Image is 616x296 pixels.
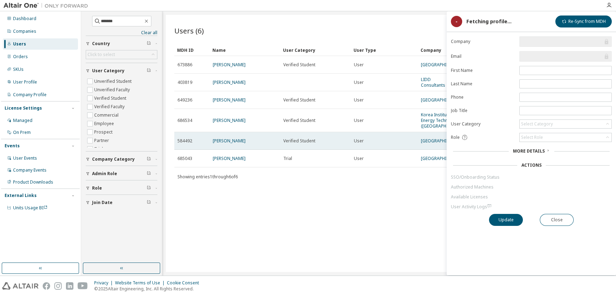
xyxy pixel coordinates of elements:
[451,174,612,180] a: SSO/Onboarding Status
[283,118,315,123] span: Verified Student
[13,67,24,72] div: SKUs
[66,282,73,290] img: linkedin.svg
[92,200,113,205] span: Join Date
[177,97,192,103] span: 649236
[177,62,192,68] span: 673886
[451,204,491,210] span: User Activity Logs
[451,135,460,140] span: Role
[86,180,157,196] button: Role
[421,138,463,144] a: [GEOGRAPHIC_DATA]
[177,118,192,123] span: 686534
[147,41,151,47] span: Clear filter
[86,30,157,36] a: Clear all
[177,138,192,144] span: 584492
[451,121,515,127] label: User Category
[94,86,131,94] label: Unverified Faculty
[13,205,48,211] span: Units Usage BI
[174,26,204,36] span: Users (6)
[513,148,545,154] span: More Details
[94,286,203,292] p: © 2025 Altair Engineering, Inc. All Rights Reserved.
[489,214,523,226] button: Update
[115,280,167,286] div: Website Terms of Use
[94,136,110,145] label: Partner
[86,166,157,181] button: Admin Role
[354,97,364,103] span: User
[92,185,102,191] span: Role
[283,62,315,68] span: Verified Student
[94,77,133,86] label: Unverified Student
[451,39,515,44] label: Company
[451,108,515,113] label: Job Title
[421,76,445,88] a: LIDD Consultants
[147,156,151,162] span: Clear filter
[54,282,62,290] img: instagram.svg
[520,120,611,128] div: Select Category
[213,79,246,85] a: [PERSON_NAME]
[94,128,114,136] label: Prospect
[354,44,415,56] div: User Type
[354,62,364,68] span: User
[451,194,612,200] a: Available Licenses
[13,167,47,173] div: Company Events
[177,44,207,56] div: MDH ID
[521,121,553,127] div: Select Category
[283,97,315,103] span: Verified Student
[147,68,151,74] span: Clear filter
[354,138,364,144] span: User
[167,280,203,286] div: Cookie Consent
[147,185,151,191] span: Clear filter
[451,68,515,73] label: First Name
[283,156,292,161] span: Trial
[86,50,157,59] div: Click to select
[86,195,157,210] button: Join Date
[520,133,611,142] div: Select Role
[94,111,120,119] label: Commercial
[421,44,450,56] div: Company
[5,105,42,111] div: License Settings
[13,16,36,21] div: Dashboard
[13,92,47,98] div: Company Profile
[283,44,348,56] div: User Category
[43,282,50,290] img: facebook.svg
[354,80,364,85] span: User
[451,94,515,100] label: Phone
[213,117,246,123] a: [PERSON_NAME]
[92,156,135,162] span: Company Category
[13,41,26,47] div: Users
[451,16,462,27] div: -
[521,162,542,168] div: Actions
[13,155,37,161] div: User Events
[213,97,246,103] a: [PERSON_NAME]
[13,79,37,85] div: User Profile
[87,52,115,57] div: Click to select
[451,184,612,190] a: Authorized Machines
[421,62,463,68] a: [GEOGRAPHIC_DATA]
[177,156,192,161] span: 685043
[354,118,364,123] span: User
[213,155,246,161] a: [PERSON_NAME]
[212,44,277,56] div: Name
[13,130,31,135] div: On Prem
[4,2,92,9] img: Altair One
[283,138,315,144] span: Verified Student
[86,36,157,51] button: Country
[94,103,126,111] label: Verified Faculty
[78,282,88,290] img: youtube.svg
[92,68,125,74] span: User Category
[540,214,574,226] button: Close
[421,112,466,129] a: Korea Institute of Energy Technology ([GEOGRAPHIC_DATA])
[13,179,53,185] div: Product Downloads
[2,282,38,290] img: altair_logo.svg
[555,16,612,27] button: Re-Sync from MDH
[94,94,128,103] label: Verified Student
[94,119,115,128] label: Employee
[451,54,515,59] label: Email
[13,54,28,60] div: Orders
[13,29,36,34] div: Companies
[13,118,32,123] div: Managed
[94,280,115,286] div: Privacy
[421,97,463,103] a: [GEOGRAPHIC_DATA]
[92,171,117,177] span: Admin Role
[466,19,512,24] div: Fetching profile...
[86,63,157,79] button: User Category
